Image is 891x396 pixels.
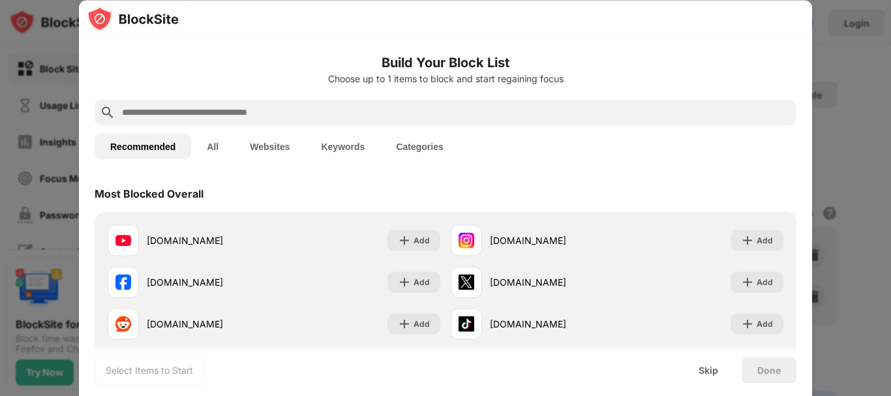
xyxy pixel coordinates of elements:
[414,275,430,288] div: Add
[757,234,773,247] div: Add
[459,274,474,290] img: favicons
[380,133,459,159] button: Categories
[699,365,718,375] div: Skip
[147,317,274,331] div: [DOMAIN_NAME]
[95,52,796,72] h6: Build Your Block List
[757,275,773,288] div: Add
[191,133,234,159] button: All
[87,5,179,31] img: logo-blocksite.svg
[115,316,131,331] img: favicons
[147,234,274,247] div: [DOMAIN_NAME]
[414,234,430,247] div: Add
[490,275,617,289] div: [DOMAIN_NAME]
[305,133,380,159] button: Keywords
[115,232,131,248] img: favicons
[115,274,131,290] img: favicons
[414,317,430,330] div: Add
[757,365,781,375] div: Done
[95,187,204,200] div: Most Blocked Overall
[100,104,115,120] img: search.svg
[490,317,617,331] div: [DOMAIN_NAME]
[95,73,796,84] div: Choose up to 1 items to block and start regaining focus
[459,316,474,331] img: favicons
[147,275,274,289] div: [DOMAIN_NAME]
[106,363,193,376] div: Select Items to Start
[95,133,191,159] button: Recommended
[757,317,773,330] div: Add
[234,133,305,159] button: Websites
[459,232,474,248] img: favicons
[490,234,617,247] div: [DOMAIN_NAME]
